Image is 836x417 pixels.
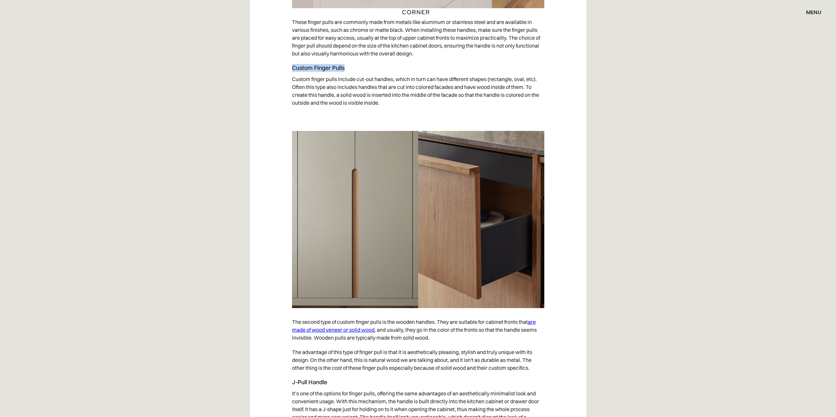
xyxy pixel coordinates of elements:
[292,378,544,386] h4: J-Pull Handle
[292,110,544,124] p: ‍
[800,7,821,18] div: menu
[292,72,544,110] p: Custom finger pulls include cut-out handles, which in turn can have different shapes (rectangle, ...
[387,8,449,16] a: home
[292,131,544,308] img: Two different options for custom finger pulls, the right one is oval, and the left one is a C-sha...
[292,15,544,61] p: These finger pulls are commonly made from metals like aluminum or stainless steel and are availab...
[806,10,821,15] div: menu
[292,315,544,345] p: The second type of custom finger pulls is the wooden handles. They are suitable for cabinet front...
[292,345,544,375] p: The advantage of this type of finger pull is that it is aesthetically pleasing, stylish and truly...
[292,64,544,72] h4: Custom Finger Pulls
